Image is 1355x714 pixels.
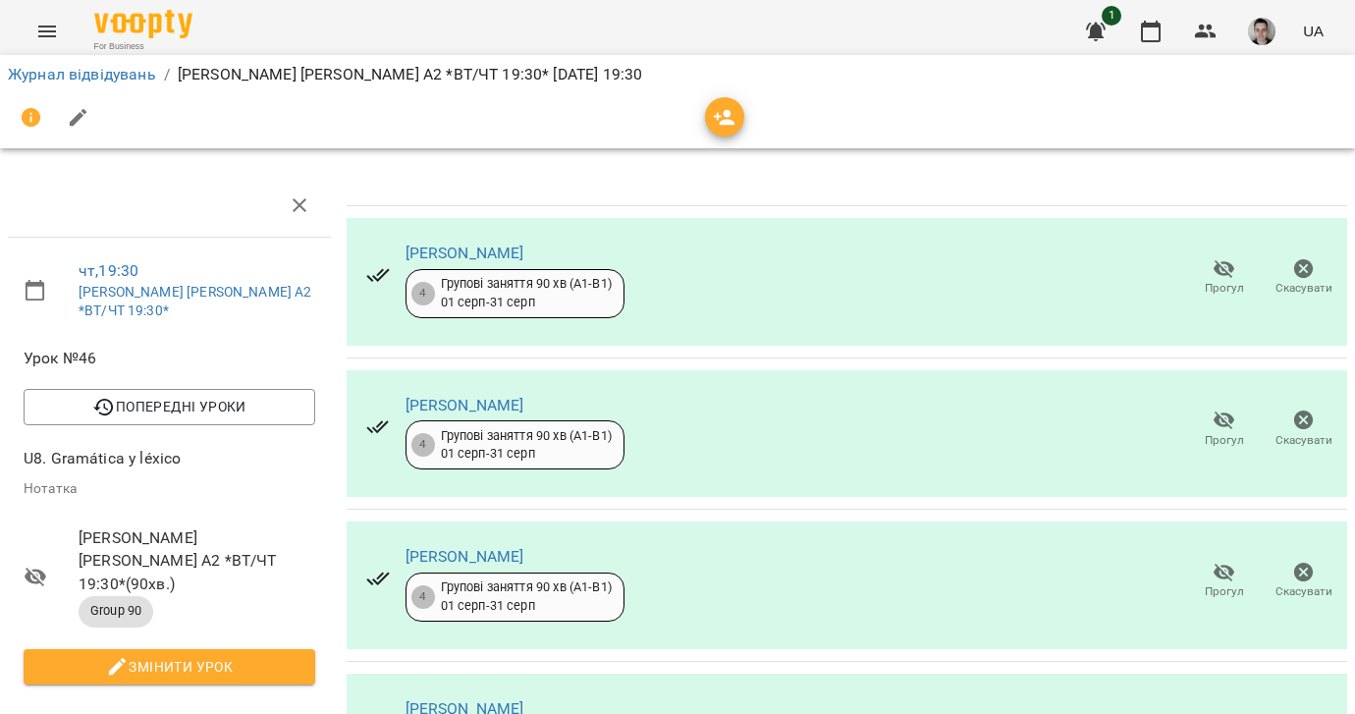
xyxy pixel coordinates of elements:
button: Скасувати [1264,250,1343,305]
div: 4 [411,433,435,457]
button: Скасувати [1264,402,1343,457]
div: Групові заняття 90 хв (А1-В1) 01 серп - 31 серп [441,275,612,311]
div: Групові заняття 90 хв (А1-В1) 01 серп - 31 серп [441,427,612,464]
p: [PERSON_NAME] [PERSON_NAME] А2 *ВТ/ЧТ 19:30* [DATE] 19:30 [178,63,642,86]
span: For Business [94,40,192,53]
button: Прогул [1184,554,1264,609]
span: UA [1303,21,1324,41]
span: Попередні уроки [39,395,299,418]
button: Попередні уроки [24,389,315,424]
a: [PERSON_NAME] [406,244,524,262]
span: [PERSON_NAME] [PERSON_NAME] А2 *ВТ/ЧТ 19:30* ( 90 хв. ) [79,526,315,596]
div: Групові заняття 90 хв (А1-В1) 01 серп - 31 серп [441,578,612,615]
span: Змінити урок [39,655,299,679]
a: чт , 19:30 [79,261,138,280]
span: Скасувати [1275,583,1332,600]
span: Group 90 [79,602,153,620]
img: 6b275a82d3d36e684673400179d5a963.jpg [1248,18,1275,45]
a: [PERSON_NAME] [406,396,524,414]
span: 1 [1102,6,1121,26]
a: Журнал відвідувань [8,65,156,83]
button: Прогул [1184,402,1264,457]
button: UA [1295,13,1331,49]
button: Прогул [1184,250,1264,305]
li: / [164,63,170,86]
a: [PERSON_NAME] [PERSON_NAME] А2 *ВТ/ЧТ 19:30* [79,284,311,319]
button: Змінити урок [24,649,315,685]
div: 4 [411,282,435,305]
span: Прогул [1205,432,1244,449]
span: Прогул [1205,280,1244,297]
span: Прогул [1205,583,1244,600]
p: U8. Gramática y léxico [24,447,315,470]
p: Нотатка [24,479,315,499]
a: [PERSON_NAME] [406,547,524,566]
div: 4 [411,585,435,609]
span: Урок №46 [24,347,315,370]
button: Menu [24,8,71,55]
span: Скасувати [1275,280,1332,297]
nav: breadcrumb [8,63,1347,86]
span: Скасувати [1275,432,1332,449]
button: Скасувати [1264,554,1343,609]
img: Voopty Logo [94,10,192,38]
